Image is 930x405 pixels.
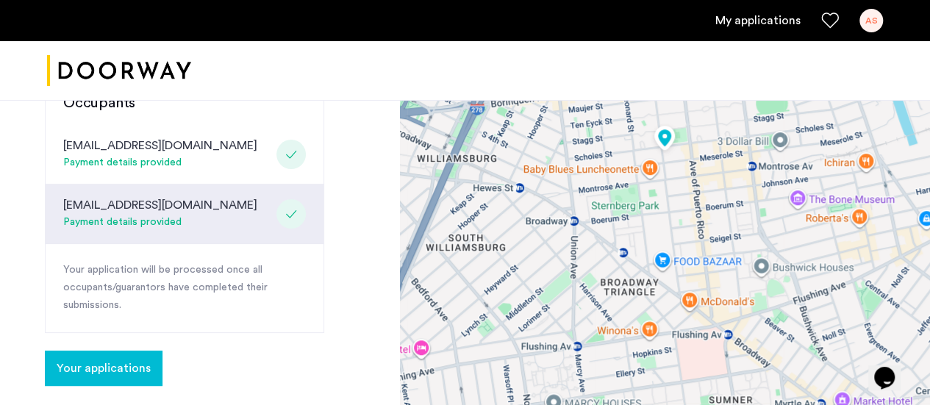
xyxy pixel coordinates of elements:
[63,262,306,315] p: Your application will be processed once all occupants/guarantors have completed their submissions.
[45,351,162,386] button: button
[47,43,191,98] img: logo
[821,12,839,29] a: Favorites
[868,346,915,390] iframe: chat widget
[63,137,257,154] div: [EMAIL_ADDRESS][DOMAIN_NAME]
[57,359,151,377] span: Your applications
[45,362,162,374] cazamio-button: Go to application
[859,9,883,32] div: AS
[63,154,257,172] div: Payment details provided
[47,43,191,98] a: Cazamio logo
[63,93,306,113] h3: Occupants
[63,196,257,214] div: [EMAIL_ADDRESS][DOMAIN_NAME]
[715,12,801,29] a: My application
[63,214,257,232] div: Payment details provided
